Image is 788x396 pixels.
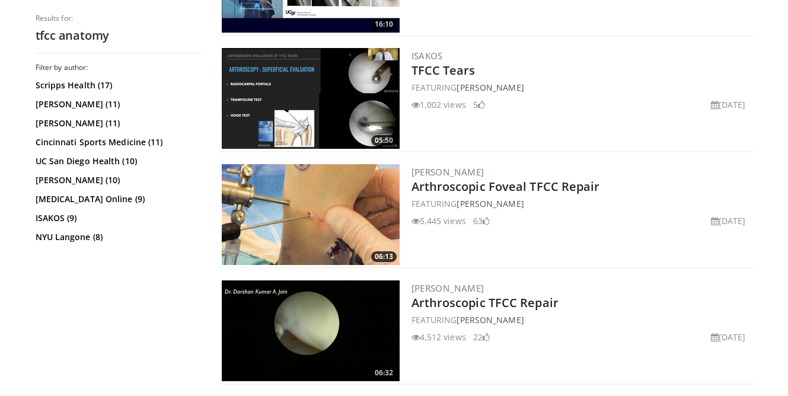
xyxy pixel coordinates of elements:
[457,82,524,93] a: [PERSON_NAME]
[36,155,199,167] a: UC San Diego Health (10)
[411,98,466,111] li: 1,002 views
[711,98,746,111] li: [DATE]
[473,331,490,343] li: 22
[411,314,751,326] div: FEATURING
[36,14,202,23] p: Results for:
[457,198,524,209] a: [PERSON_NAME]
[222,48,400,149] img: 6a99de1d-411c-4fd1-94c7-4710b99210ff.300x170_q85_crop-smart_upscale.jpg
[36,193,199,205] a: [MEDICAL_DATA] Online (9)
[371,368,397,378] span: 06:32
[36,136,199,148] a: Cincinnati Sports Medicine (11)
[36,79,199,91] a: Scripps Health (17)
[411,215,466,227] li: 5,445 views
[36,28,202,43] h2: tfcc anatomy
[411,178,600,194] a: Arthroscopic Foveal TFCC Repair
[36,63,202,72] h3: Filter by author:
[711,331,746,343] li: [DATE]
[711,215,746,227] li: [DATE]
[222,280,400,381] img: d89ff9d4-f394-4543-af13-0587c84a7216.300x170_q85_crop-smart_upscale.jpg
[36,174,199,186] a: [PERSON_NAME] (10)
[371,135,397,146] span: 05:50
[371,251,397,262] span: 06:13
[473,215,490,227] li: 63
[411,295,559,311] a: Arthroscopic TFCC Repair
[36,231,199,243] a: NYU Langone (8)
[457,314,524,325] a: [PERSON_NAME]
[36,98,199,110] a: [PERSON_NAME] (11)
[371,19,397,30] span: 16:10
[411,166,484,178] a: [PERSON_NAME]
[222,164,400,265] a: 06:13
[411,282,484,294] a: [PERSON_NAME]
[222,280,400,381] a: 06:32
[411,62,476,78] a: TFCC Tears
[36,117,199,129] a: [PERSON_NAME] (11)
[222,48,400,149] a: 05:50
[411,81,751,94] div: FEATURING
[473,98,485,111] li: 5
[411,50,443,62] a: ISAKOS
[222,164,400,265] img: f2628f02-f9f6-4963-b1dc-49906a9e38e8.300x170_q85_crop-smart_upscale.jpg
[411,331,466,343] li: 4,512 views
[36,212,199,224] a: ISAKOS (9)
[411,197,751,210] div: FEATURING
